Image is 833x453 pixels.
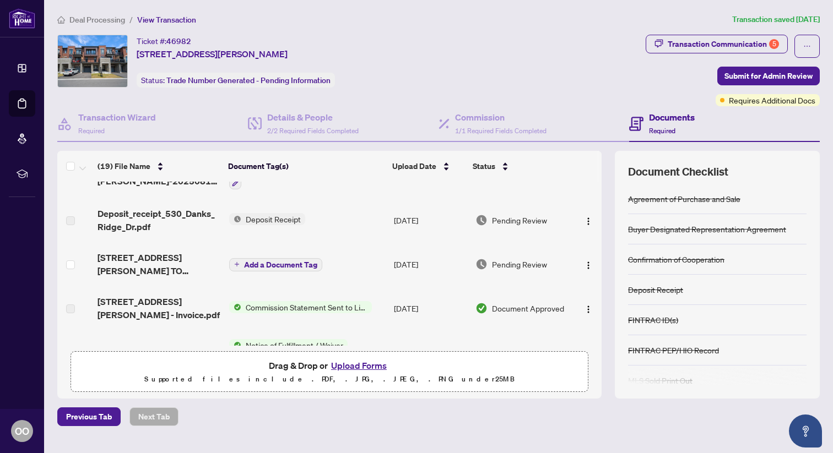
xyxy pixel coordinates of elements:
[66,408,112,425] span: Previous Tab
[628,283,683,296] div: Deposit Receipt
[628,164,728,179] span: Document Checklist
[628,344,719,356] div: FINTRAC PEP/HIO Record
[328,358,390,373] button: Upload Forms
[98,251,220,277] span: [STREET_ADDRESS][PERSON_NAME] TO REVIEW.pdf
[78,111,156,124] h4: Transaction Wizard
[388,151,469,182] th: Upload Date
[71,352,588,392] span: Drag & Drop orUpload FormsSupported files include .PDF, .JPG, .JPEG, .PNG under25MB
[584,261,593,270] img: Logo
[392,160,436,172] span: Upload Date
[492,258,547,270] span: Pending Review
[9,8,35,29] img: logo
[628,193,740,205] div: Agreement of Purchase and Sale
[241,213,305,225] span: Deposit Receipt
[649,127,675,135] span: Required
[724,67,813,85] span: Submit for Admin Review
[628,253,724,265] div: Confirmation of Cooperation
[229,339,241,351] img: Status Icon
[475,214,488,226] img: Document Status
[241,301,372,313] span: Commission Statement Sent to Listing Brokerage
[98,207,220,233] span: Deposit_receipt_530_Danks_Ridge_Dr.pdf
[129,407,178,426] button: Next Tab
[580,211,597,229] button: Logo
[269,358,390,373] span: Drag & Drop or
[492,302,564,314] span: Document Approved
[473,160,495,172] span: Status
[137,35,191,47] div: Ticket #:
[69,15,125,25] span: Deal Processing
[229,258,322,271] button: Add a Document Tag
[580,255,597,273] button: Logo
[78,373,581,386] p: Supported files include .PDF, .JPG, .JPEG, .PNG under 25 MB
[234,261,240,267] span: plus
[267,127,359,135] span: 2/2 Required Fields Completed
[455,111,547,124] h4: Commission
[78,127,105,135] span: Required
[137,73,335,88] div: Status:
[229,213,241,225] img: Status Icon
[137,15,196,25] span: View Transaction
[468,151,570,182] th: Status
[584,217,593,226] img: Logo
[628,314,678,326] div: FINTRAC ID(s)
[166,36,191,46] span: 46982
[732,13,820,26] article: Transaction saved [DATE]
[729,94,815,106] span: Requires Additional Docs
[93,151,224,182] th: (19) File Name
[390,198,471,242] td: [DATE]
[244,261,317,269] span: Add a Document Tag
[98,295,220,321] span: [STREET_ADDRESS][PERSON_NAME] - Invoice.pdf
[769,39,779,49] div: 5
[580,299,597,317] button: Logo
[646,35,788,53] button: Transaction Communication5
[229,301,241,313] img: Status Icon
[390,242,471,286] td: [DATE]
[229,213,305,225] button: Status IconDeposit Receipt
[584,305,593,314] img: Logo
[475,302,488,314] img: Document Status
[137,47,288,61] span: [STREET_ADDRESS][PERSON_NAME]
[166,75,331,85] span: Trade Number Generated - Pending Information
[492,214,547,226] span: Pending Review
[649,111,695,124] h4: Documents
[229,339,348,369] button: Status IconNotice of Fulfillment / Waiver
[15,423,29,439] span: OO
[229,257,322,271] button: Add a Document Tag
[241,339,348,351] span: Notice of Fulfillment / Waiver
[628,223,786,235] div: Buyer Designated Representation Agreement
[803,42,811,50] span: ellipsis
[789,414,822,447] button: Open asap
[98,160,150,172] span: (19) File Name
[229,301,372,313] button: Status IconCommission Statement Sent to Listing Brokerage
[267,111,359,124] h4: Details & People
[129,13,133,26] li: /
[717,67,820,85] button: Submit for Admin Review
[58,35,127,87] img: IMG-E12290674_1.jpg
[57,16,65,24] span: home
[475,258,488,270] img: Document Status
[390,286,471,330] td: [DATE]
[57,407,121,426] button: Previous Tab
[390,330,471,378] td: [DATE]
[224,151,387,182] th: Document Tag(s)
[668,35,779,53] div: Transaction Communication
[455,127,547,135] span: 1/1 Required Fields Completed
